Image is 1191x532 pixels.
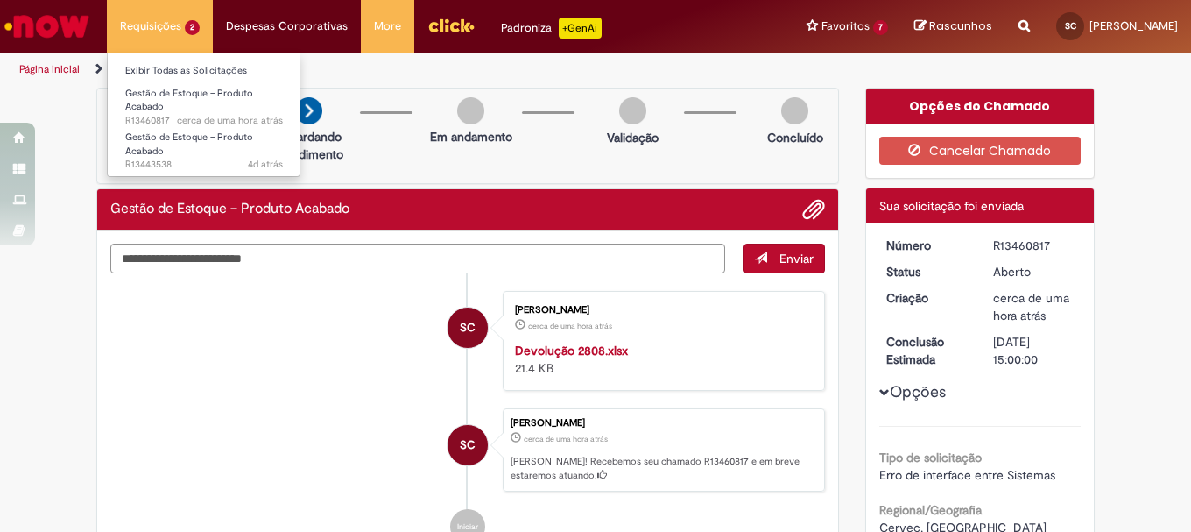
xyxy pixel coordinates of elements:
[993,289,1075,324] div: 29/08/2025 08:43:33
[501,18,602,39] div: Padroniza
[873,289,981,307] dt: Criação
[873,263,981,280] dt: Status
[879,450,982,465] b: Tipo de solicitação
[511,455,815,482] p: [PERSON_NAME]! Recebemos seu chamado R13460817 e em breve estaremos atuando.
[2,9,92,44] img: ServiceNow
[125,131,253,158] span: Gestão de Estoque – Produto Acabado
[879,137,1082,165] button: Cancelar Chamado
[266,128,351,163] p: Aguardando atendimento
[781,97,808,124] img: img-circle-grey.png
[1065,20,1076,32] span: SC
[295,97,322,124] img: arrow-next.png
[511,418,815,429] div: [PERSON_NAME]
[108,128,300,166] a: Aberto R13443538 : Gestão de Estoque – Produto Acabado
[457,97,484,124] img: img-circle-grey.png
[430,128,512,145] p: Em andamento
[226,18,348,35] span: Despesas Corporativas
[125,114,283,128] span: R13460817
[873,333,981,368] dt: Conclusão Estimada
[524,434,608,444] time: 29/08/2025 08:43:33
[873,20,888,35] span: 7
[866,89,1095,124] div: Opções do Chamado
[515,305,807,316] div: [PERSON_NAME]
[873,237,981,254] dt: Número
[19,62,80,76] a: Página inicial
[125,87,253,114] span: Gestão de Estoque – Produto Acabado
[108,84,300,122] a: Aberto R13460817 : Gestão de Estoque – Produto Acabado
[528,321,612,331] span: cerca de uma hora atrás
[177,114,283,127] span: cerca de uma hora atrás
[993,237,1075,254] div: R13460817
[993,290,1069,323] time: 29/08/2025 08:43:33
[929,18,992,34] span: Rascunhos
[374,18,401,35] span: More
[802,198,825,221] button: Adicionar anexos
[879,467,1055,483] span: Erro de interface entre Sistemas
[248,158,283,171] span: 4d atrás
[993,263,1075,280] div: Aberto
[177,114,283,127] time: 29/08/2025 08:43:34
[767,129,823,146] p: Concluído
[914,18,992,35] a: Rascunhos
[110,202,349,217] h2: Gestão de Estoque – Produto Acabado Histórico de tíquete
[185,20,200,35] span: 2
[460,307,476,349] span: SC
[460,424,476,466] span: SC
[120,18,181,35] span: Requisições
[879,502,982,518] b: Regional/Geografia
[993,333,1075,368] div: [DATE] 15:00:00
[448,308,488,348] div: Suelen Ribeiro Da Silva Cruz
[110,244,725,273] textarea: Digite sua mensagem aqui...
[743,244,825,273] button: Enviar
[515,343,628,358] a: Devolução 2808.xlsx
[13,53,781,86] ul: Trilhas de página
[821,18,870,35] span: Favoritos
[427,12,475,39] img: click_logo_yellow_360x200.png
[107,53,300,177] ul: Requisições
[125,158,283,172] span: R13443538
[448,425,488,465] div: Suelen Ribeiro Da Silva Cruz
[619,97,646,124] img: img-circle-grey.png
[879,198,1024,214] span: Sua solicitação foi enviada
[108,61,300,81] a: Exibir Todas as Solicitações
[1089,18,1178,33] span: [PERSON_NAME]
[110,408,825,493] li: Suelen Ribeiro Da Silva Cruz
[524,434,608,444] span: cerca de uma hora atrás
[607,129,659,146] p: Validação
[104,128,189,163] p: Aguardando Aprovação
[515,342,807,377] div: 21.4 KB
[248,158,283,171] time: 25/08/2025 10:52:45
[559,18,602,39] p: +GenAi
[779,251,814,266] span: Enviar
[993,290,1069,323] span: cerca de uma hora atrás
